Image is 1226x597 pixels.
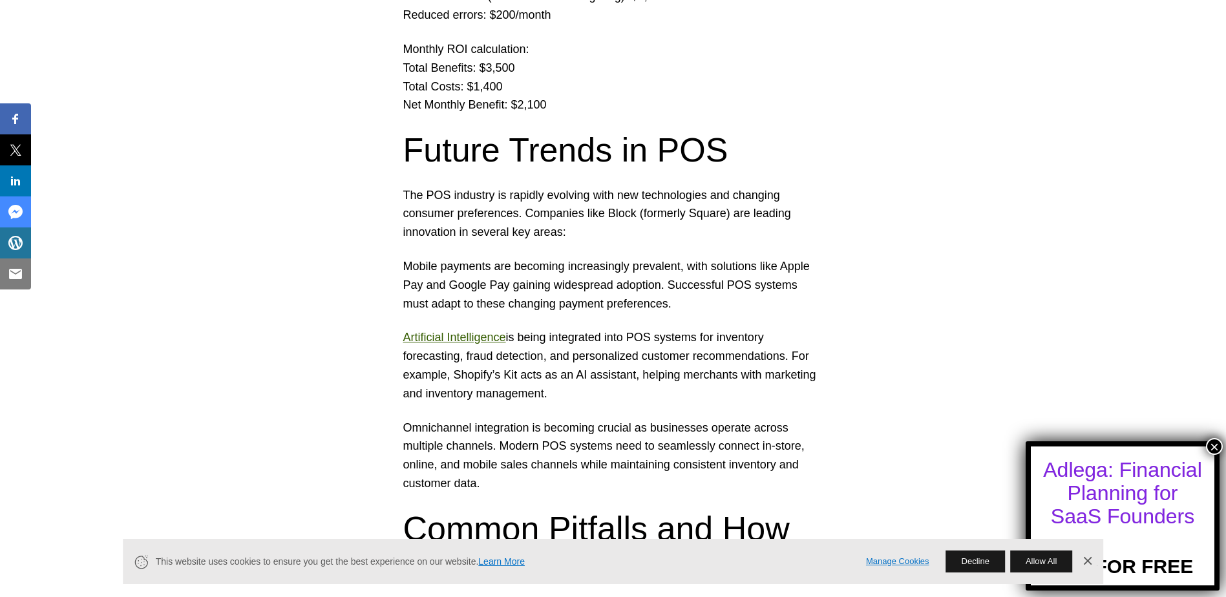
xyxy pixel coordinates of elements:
h2: Common Pitfalls and How to Avoid Them [403,508,823,589]
button: Allow All [1010,550,1072,572]
a: Manage Cookies [866,555,929,569]
p: The POS industry is rapidly evolving with new technologies and changing consumer preferences. Com... [403,186,823,242]
p: Monthly ROI calculation: Total Benefits: $3,500 Total Costs: $1,400 Net Monthly Benefit: $2,100 [403,40,823,114]
a: Artificial Intelligence [403,331,506,344]
a: TRY FOR FREE [1052,534,1193,578]
button: Close [1206,438,1223,455]
a: Dismiss Banner [1077,552,1097,571]
p: Mobile payments are becoming increasingly prevalent, with solutions like Apple Pay and Google Pay... [403,257,823,313]
p: Omnichannel integration is becoming crucial as businesses operate across multiple channels. Moder... [403,419,823,493]
h2: Future Trends in POS [403,130,823,170]
button: Decline [946,550,1005,572]
p: is being integrated into POS systems for inventory forecasting, fraud detection, and personalized... [403,328,823,403]
a: Learn More [478,556,525,567]
div: Adlega: Financial Planning for SaaS Founders [1042,458,1203,528]
svg: Cookie Icon [133,554,149,570]
span: This website uses cookies to ensure you get the best experience on our website. [156,555,848,569]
